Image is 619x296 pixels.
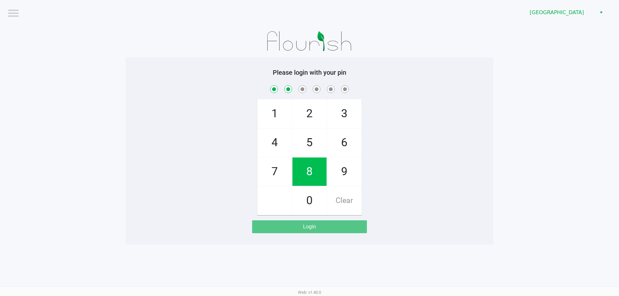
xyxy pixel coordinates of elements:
span: 0 [292,186,327,215]
span: 2 [292,100,327,128]
h5: Please login with your pin [131,69,488,76]
span: Web: v1.40.0 [298,290,321,295]
span: 6 [327,129,361,157]
span: 7 [258,158,292,186]
span: [GEOGRAPHIC_DATA] [530,9,593,16]
span: 8 [292,158,327,186]
button: Select [596,7,606,18]
span: 3 [327,100,361,128]
span: Clear [327,186,361,215]
span: 5 [292,129,327,157]
span: 1 [258,100,292,128]
span: 4 [258,129,292,157]
span: 9 [327,158,361,186]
